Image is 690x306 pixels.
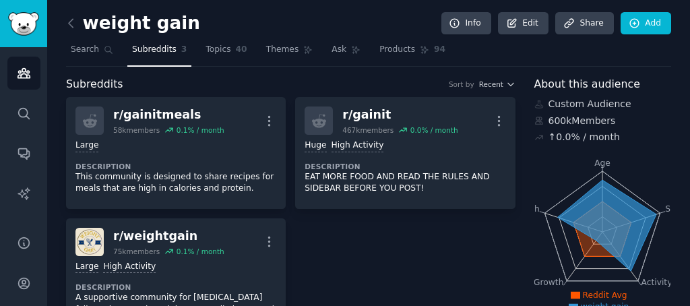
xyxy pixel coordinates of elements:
[66,13,200,34] h2: weight gain
[665,204,682,213] tspan: Size
[583,290,627,300] span: Reddit Avg
[113,247,160,256] div: 75k members
[534,278,563,287] tspan: Growth
[177,247,224,256] div: 0.1 % / month
[479,80,503,89] span: Recent
[410,125,458,135] div: 0.0 % / month
[201,39,251,67] a: Topics40
[236,44,247,56] span: 40
[66,76,123,93] span: Subreddits
[332,44,346,56] span: Ask
[177,125,224,135] div: 0.1 % / month
[534,97,672,111] div: Custom Audience
[449,80,474,89] div: Sort by
[75,162,276,171] dt: Description
[103,261,156,274] div: High Activity
[534,114,672,128] div: 600k Members
[375,39,450,67] a: Products94
[127,39,191,67] a: Subreddits3
[534,76,640,93] span: About this audience
[332,140,384,152] div: High Activity
[261,39,318,67] a: Themes
[305,140,326,152] div: Huge
[548,130,620,144] div: ↑ 0.0 % / month
[75,261,98,274] div: Large
[441,12,491,35] a: Info
[641,278,672,287] tspan: Activity
[295,97,515,209] a: r/gainit467kmembers0.0% / monthHugeHigh ActivityDescriptionEAT MORE FOOD AND READ THE RULES AND S...
[379,44,415,56] span: Products
[8,12,39,36] img: GummySearch logo
[66,39,118,67] a: Search
[71,44,99,56] span: Search
[434,44,445,56] span: 94
[305,162,505,171] dt: Description
[132,44,177,56] span: Subreddits
[113,228,224,245] div: r/ weightgain
[514,204,540,213] tspan: Reach
[113,125,160,135] div: 58k members
[181,44,187,56] span: 3
[621,12,671,35] a: Add
[555,12,613,35] a: Share
[206,44,230,56] span: Topics
[498,12,548,35] a: Edit
[327,39,365,67] a: Ask
[75,282,276,292] dt: Description
[66,97,286,209] a: r/gainitmeals58kmembers0.1% / monthLargeDescriptionThis community is designed to share recipes fo...
[479,80,515,89] button: Recent
[113,106,224,123] div: r/ gainitmeals
[75,228,104,256] img: weightgain
[342,106,458,123] div: r/ gainit
[305,171,505,195] p: EAT MORE FOOD AND READ THE RULES AND SIDEBAR BEFORE YOU POST!
[75,171,276,195] p: This community is designed to share recipes for meals that are high in calories and protein.
[266,44,299,56] span: Themes
[342,125,394,135] div: 467k members
[75,140,98,152] div: Large
[594,158,610,168] tspan: Age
